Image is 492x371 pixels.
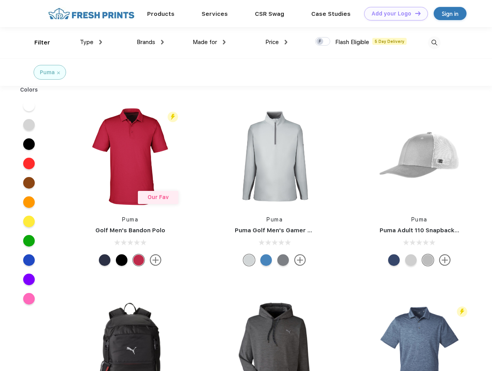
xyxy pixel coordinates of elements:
img: more.svg [150,254,161,266]
img: flash_active_toggle.svg [457,306,467,317]
a: Products [147,10,175,17]
a: Golf Men's Bandon Polo [95,227,165,234]
a: Puma [266,216,283,223]
img: fo%20logo%202.webp [46,7,137,20]
img: desktop_search.svg [428,36,441,49]
img: filter_cancel.svg [57,71,60,74]
a: Services [202,10,228,17]
div: Quiet Shade [277,254,289,266]
div: Sign in [442,9,458,18]
a: Sign in [434,7,467,20]
a: CSR Swag [255,10,284,17]
img: dropdown.png [161,40,164,44]
span: Price [265,39,279,46]
img: dropdown.png [285,40,287,44]
div: Puma [40,68,55,77]
span: Made for [193,39,217,46]
img: dropdown.png [99,40,102,44]
div: Quarry with Brt Whit [422,254,434,266]
div: Peacoat with Qut Shd [388,254,400,266]
a: Puma Golf Men's Gamer Golf Quarter-Zip [235,227,357,234]
span: Flash Eligible [335,39,369,46]
div: High Rise [243,254,255,266]
div: Filter [34,38,50,47]
div: Bright Cobalt [260,254,272,266]
div: Quarry Brt Whit [405,254,417,266]
img: flash_active_toggle.svg [168,112,178,122]
span: Type [80,39,93,46]
span: Brands [137,39,155,46]
img: func=resize&h=266 [79,105,182,208]
div: Colors [14,86,44,94]
img: func=resize&h=266 [368,105,471,208]
span: Our Fav [148,194,169,200]
img: more.svg [294,254,306,266]
div: Puma Black [116,254,127,266]
img: more.svg [439,254,451,266]
img: dropdown.png [223,40,226,44]
a: Puma [122,216,138,223]
span: 5 Day Delivery [372,38,407,45]
div: Ski Patrol [133,254,144,266]
img: func=resize&h=266 [223,105,326,208]
img: DT [415,11,421,15]
a: Puma [411,216,428,223]
div: Navy Blazer [99,254,110,266]
div: Add your Logo [372,10,411,17]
